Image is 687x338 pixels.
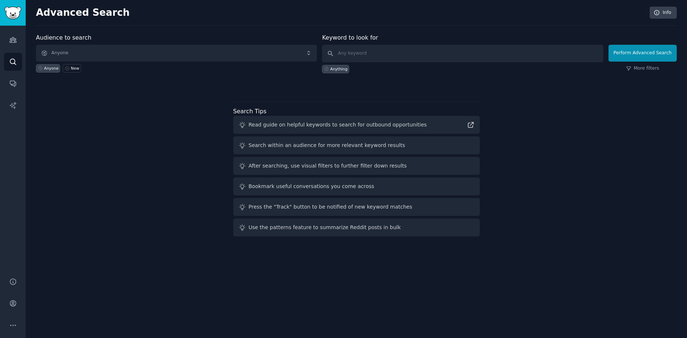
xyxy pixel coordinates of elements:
[322,34,378,41] label: Keyword to look for
[249,203,412,211] div: Press the "Track" button to be notified of new keyword matches
[63,64,81,73] a: New
[36,45,317,62] button: Anyone
[249,224,401,231] div: Use the patterns feature to summarize Reddit posts in bulk
[233,108,267,115] label: Search Tips
[4,7,21,19] img: GummySearch logo
[249,183,374,190] div: Bookmark useful conversations you come across
[322,45,603,62] input: Any keyword
[36,7,646,19] h2: Advanced Search
[249,162,407,170] div: After searching, use visual filters to further filter down results
[71,66,79,71] div: New
[44,66,59,71] div: Anyone
[330,66,347,71] div: Anything
[249,142,405,149] div: Search within an audience for more relevant keyword results
[609,45,677,62] button: Perform Advanced Search
[36,34,91,41] label: Audience to search
[249,121,427,129] div: Read guide on helpful keywords to search for outbound opportunities
[626,65,659,72] a: More filters
[650,7,677,19] a: Info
